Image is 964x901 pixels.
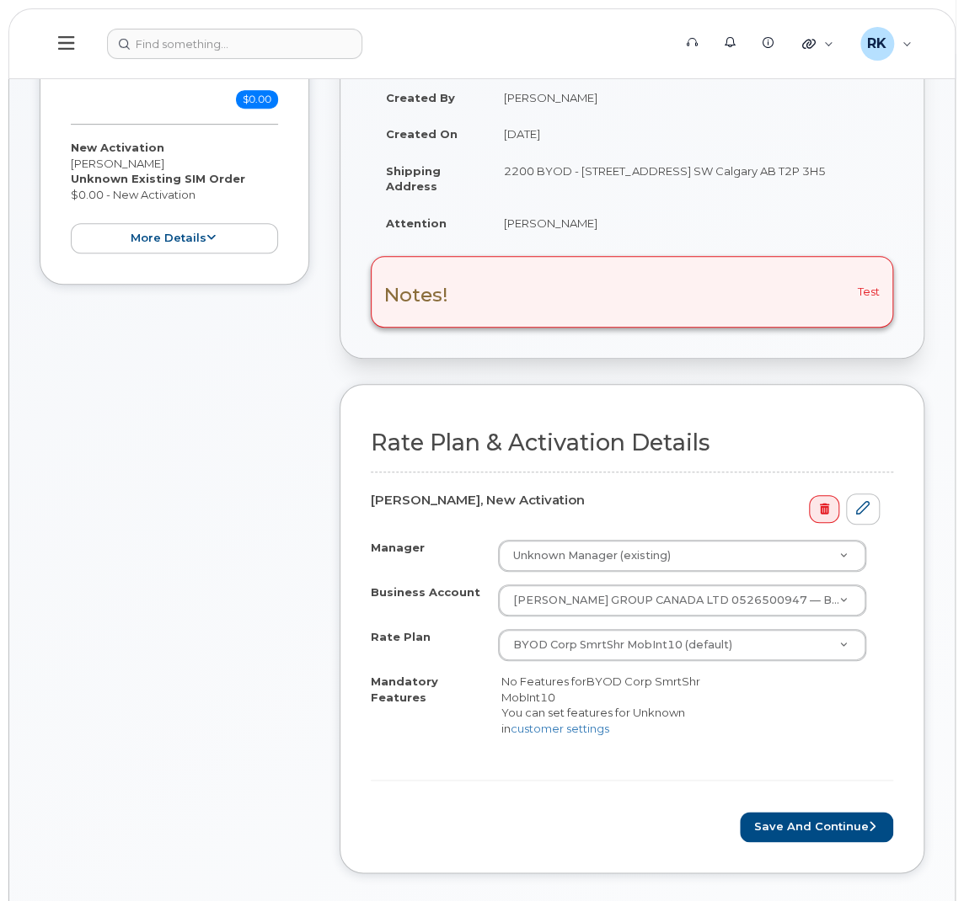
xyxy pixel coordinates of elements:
strong: Created On [386,127,458,141]
td: [DATE] [489,115,893,152]
div: Quicklinks [790,27,845,61]
label: Mandatory Features [371,674,488,705]
h2: Rate Plan & Activation Details [371,430,893,456]
strong: Unknown Existing SIM Order [71,172,245,185]
span: [PERSON_NAME] GROUP CANADA LTD 0526500947 — Bell [503,593,839,608]
strong: Shipping Address [386,164,441,194]
button: Save and Continue [740,812,893,843]
span: $0.00 [236,90,278,109]
span: No Features for You can set features for Unknown in [501,674,700,735]
label: Rate Plan [371,629,431,645]
strong: Created By [386,91,455,104]
strong: Attention [386,216,447,230]
span: BYOD Corp SmrtShr MobInt10 [501,674,700,704]
div: [PERSON_NAME] $0.00 - New Activation [71,140,278,253]
label: Business Account [371,584,480,600]
h4: [PERSON_NAME], New Activation [371,493,880,508]
span: BYOD Corp SmrtShr MobInt10 (default) [513,638,732,651]
td: 2200 BYOD - [STREET_ADDRESS] SW Calgary AB T2P 3H5 [489,152,893,205]
button: more details [71,223,278,254]
label: Manager [371,540,425,556]
h3: Notes! [384,285,448,306]
a: customer settings [511,722,609,735]
input: Find something... [107,29,362,59]
div: Test [371,256,893,327]
a: BYOD Corp SmrtShr MobInt10 (default) [499,630,865,660]
span: RK [867,34,886,54]
span: Unknown Manager (existing) [503,548,671,563]
a: [PERSON_NAME] GROUP CANADA LTD 0526500947 — Bell [499,585,865,616]
a: Unknown Manager (existing) [499,541,865,571]
td: [PERSON_NAME] [489,79,893,116]
div: Raza Khawaja [849,27,924,61]
strong: New Activation [71,141,164,154]
td: [PERSON_NAME] [489,205,893,242]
